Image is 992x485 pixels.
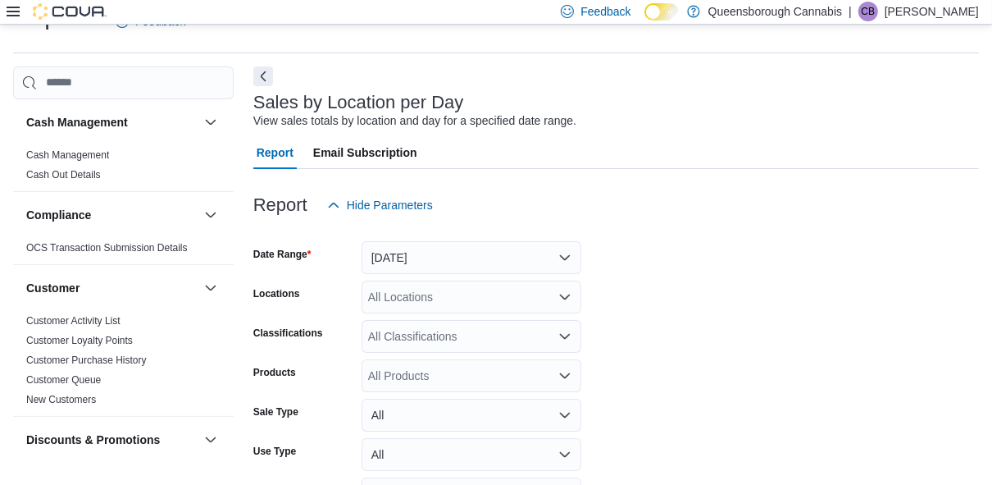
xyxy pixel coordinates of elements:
[362,399,581,432] button: All
[321,189,439,222] button: Hide Parameters
[26,394,96,405] a: New Customers
[253,445,296,458] label: Use Type
[26,393,96,406] span: New Customers
[26,354,147,367] span: Customer Purchase History
[26,280,198,296] button: Customer
[26,373,101,387] span: Customer Queue
[253,93,464,112] h3: Sales by Location per Day
[26,149,109,161] a: Cash Management
[26,432,198,448] button: Discounts & Promotions
[26,114,198,130] button: Cash Management
[26,149,109,162] span: Cash Management
[26,168,101,181] span: Cash Out Details
[580,3,630,20] span: Feedback
[253,287,300,300] label: Locations
[862,2,876,21] span: CB
[201,430,221,450] button: Discounts & Promotions
[253,248,312,261] label: Date Range
[885,2,979,21] p: [PERSON_NAME]
[253,327,323,340] label: Classifications
[26,335,133,346] a: Customer Loyalty Points
[708,2,842,21] p: Queensborough Cannabis
[201,112,221,132] button: Cash Management
[253,405,298,419] label: Sale Type
[558,291,571,304] button: Open list of options
[26,374,101,386] a: Customer Queue
[644,3,679,21] input: Dark Mode
[253,66,273,86] button: Next
[253,366,296,379] label: Products
[257,136,294,169] span: Report
[26,242,188,254] a: OCS Transaction Submission Details
[26,114,128,130] h3: Cash Management
[253,195,307,215] h3: Report
[13,311,234,416] div: Customer
[362,241,581,274] button: [DATE]
[13,145,234,191] div: Cash Management
[362,438,581,471] button: All
[26,280,80,296] h3: Customer
[558,330,571,343] button: Open list of options
[858,2,878,21] div: Calvin Basran
[26,315,121,327] a: Customer Activity List
[26,207,198,223] button: Compliance
[26,314,121,327] span: Customer Activity List
[33,3,107,20] img: Cova
[849,2,852,21] p: |
[558,369,571,382] button: Open list of options
[26,169,101,181] a: Cash Out Details
[201,278,221,298] button: Customer
[26,207,91,223] h3: Compliance
[347,197,433,213] span: Hide Parameters
[26,432,160,448] h3: Discounts & Promotions
[26,334,133,347] span: Customer Loyalty Points
[26,355,147,366] a: Customer Purchase History
[13,238,234,264] div: Compliance
[201,205,221,225] button: Compliance
[253,112,576,130] div: View sales totals by location and day for a specified date range.
[26,241,188,254] span: OCS Transaction Submission Details
[313,136,417,169] span: Email Subscription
